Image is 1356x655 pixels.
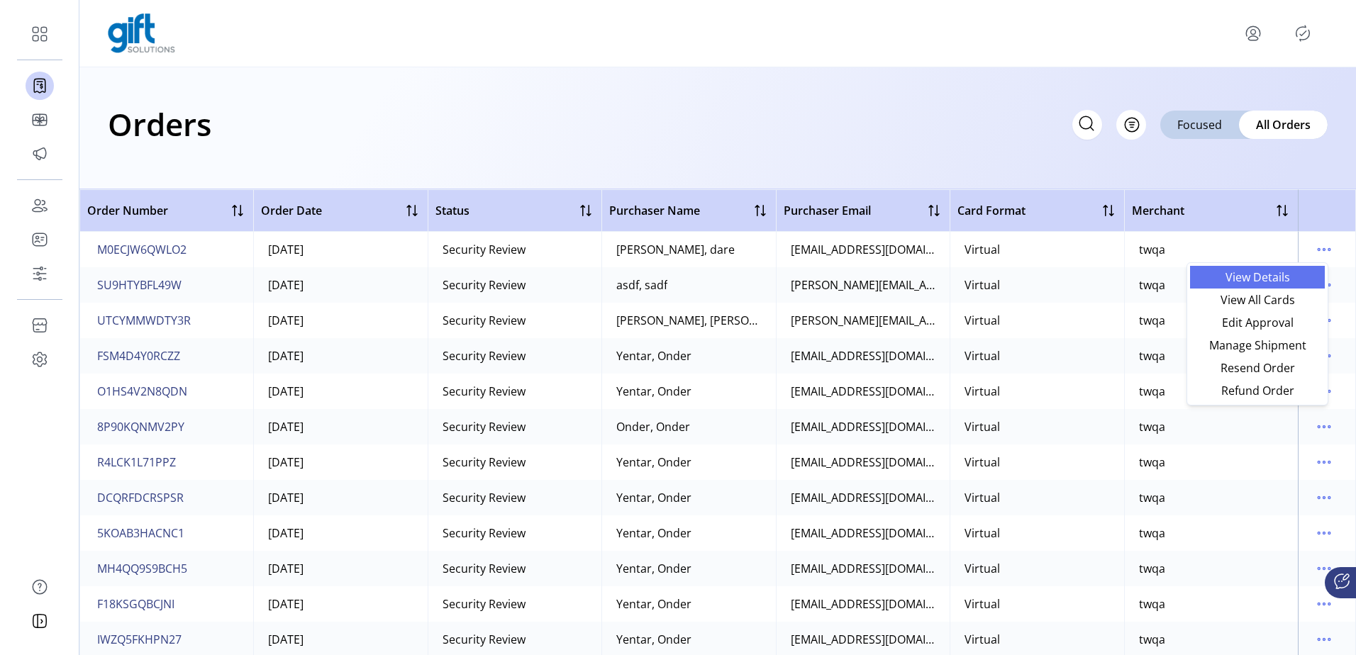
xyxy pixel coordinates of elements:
div: twqa [1139,383,1165,400]
button: IWZQ5FKHPN27 [94,628,184,651]
span: Resend Order [1199,362,1316,374]
button: MH4QQ9S9BCH5 [94,557,190,580]
div: asdf, sadf [616,276,667,293]
div: twqa [1139,525,1165,542]
td: [DATE] [253,409,427,444]
button: M0ECJW6QWLO2 [94,238,189,261]
td: [DATE] [253,515,427,551]
div: Security Review [443,312,526,329]
div: [PERSON_NAME][EMAIL_ADDRESS][PERSON_NAME][DOMAIN_NAME] [791,276,935,293]
div: Onder, Onder [616,418,690,435]
span: Card Format [957,202,1026,219]
div: Virtual [965,595,1000,612]
div: Virtual [965,418,1000,435]
span: All Orders [1256,116,1311,133]
button: FSM4D4Y0RCZZ [94,345,183,367]
button: DCQRFDCRSPSR [94,486,187,509]
span: Purchaser Email [784,202,871,219]
span: Purchaser Name [609,202,700,219]
div: twqa [1139,489,1165,506]
button: UTCYMMWDTY3R [94,309,194,332]
div: [EMAIL_ADDRESS][DOMAIN_NAME] [791,418,935,435]
span: M0ECJW6QWLO2 [97,241,187,258]
button: Filter Button [1116,110,1146,140]
div: twqa [1139,418,1165,435]
span: View All Cards [1199,294,1316,306]
div: [EMAIL_ADDRESS][DOMAIN_NAME] [791,241,935,258]
li: View Details [1190,266,1325,289]
div: Focused [1160,111,1239,139]
span: Status [435,202,469,219]
div: Security Review [443,525,526,542]
div: Yentar, Onder [616,525,691,542]
div: Virtual [965,312,1000,329]
span: Refund Order [1199,385,1316,396]
div: Security Review [443,454,526,471]
button: menu [1313,486,1335,509]
div: Yentar, Onder [616,595,691,612]
div: twqa [1139,631,1165,648]
td: [DATE] [253,338,427,374]
div: Yentar, Onder [616,383,691,400]
div: Virtual [965,489,1000,506]
button: SU9HTYBFL49W [94,274,184,296]
span: View Details [1199,271,1316,283]
span: Merchant [1132,202,1184,219]
button: menu [1313,522,1335,544]
div: [PERSON_NAME], [PERSON_NAME] [616,312,761,329]
div: Virtual [965,560,1000,577]
span: R4LCK1L71PPZ [97,454,176,471]
td: [DATE] [253,303,427,338]
div: [EMAIL_ADDRESS][DOMAIN_NAME] [791,631,935,648]
button: R4LCK1L71PPZ [94,451,179,474]
div: Security Review [443,489,526,506]
img: logo [108,13,175,53]
span: Order Date [261,202,322,219]
span: 5KOAB3HACNC1 [97,525,184,542]
div: Yentar, Onder [616,560,691,577]
div: Virtual [965,383,1000,400]
div: Security Review [443,560,526,577]
button: menu [1313,593,1335,615]
div: Security Review [443,347,526,364]
span: SU9HTYBFL49W [97,276,182,293]
div: Security Review [443,631,526,648]
div: twqa [1139,312,1165,329]
span: IWZQ5FKHPN27 [97,631,182,648]
div: [PERSON_NAME][EMAIL_ADDRESS][PERSON_NAME][DOMAIN_NAME] [791,312,935,329]
div: [EMAIL_ADDRESS][DOMAIN_NAME] [791,560,935,577]
button: menu [1313,451,1335,474]
div: Security Review [443,418,526,435]
button: menu [1313,238,1335,261]
span: MH4QQ9S9BCH5 [97,560,187,577]
div: Yentar, Onder [616,631,691,648]
div: Virtual [965,241,1000,258]
td: [DATE] [253,267,427,303]
div: Yentar, Onder [616,347,691,364]
span: DCQRFDCRSPSR [97,489,184,506]
div: All Orders [1239,111,1328,139]
li: View All Cards [1190,289,1325,311]
div: twqa [1139,347,1165,364]
div: [PERSON_NAME], dare [616,241,735,258]
div: [EMAIL_ADDRESS][DOMAIN_NAME] [791,595,935,612]
span: Edit Approval [1199,317,1316,328]
div: twqa [1139,241,1165,258]
span: O1HS4V2N8QDN [97,383,187,400]
div: twqa [1139,595,1165,612]
li: Refund Order [1190,379,1325,402]
button: menu [1313,628,1335,651]
button: 8P90KQNMV2PY [94,415,187,438]
td: [DATE] [253,480,427,515]
div: [EMAIL_ADDRESS][DOMAIN_NAME] [791,525,935,542]
div: [EMAIL_ADDRESS][DOMAIN_NAME] [791,383,935,400]
button: menu [1313,415,1335,438]
td: [DATE] [253,374,427,409]
button: menu [1242,22,1265,45]
div: twqa [1139,454,1165,471]
button: F18KSGQBCJNI [94,593,177,615]
div: Virtual [965,525,1000,542]
td: [DATE] [253,232,427,267]
div: Security Review [443,276,526,293]
span: UTCYMMWDTY3R [97,312,191,329]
